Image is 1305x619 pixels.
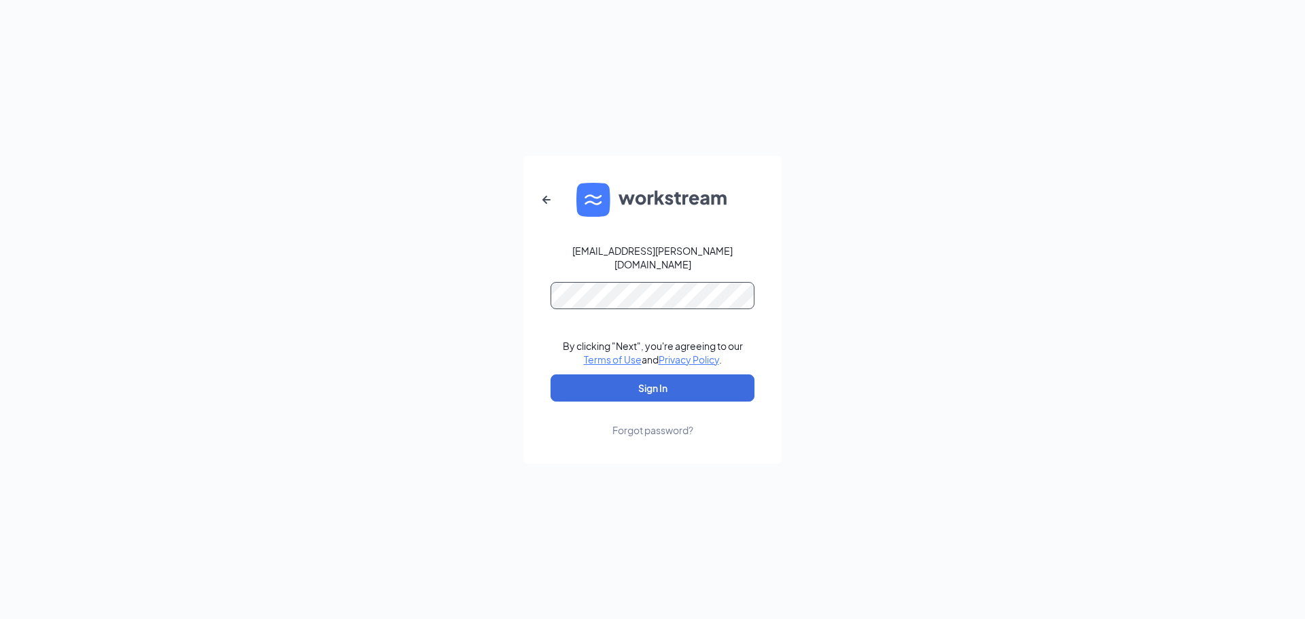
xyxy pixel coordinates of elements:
a: Privacy Policy [659,353,719,366]
div: By clicking "Next", you're agreeing to our and . [563,339,743,366]
div: [EMAIL_ADDRESS][PERSON_NAME][DOMAIN_NAME] [551,244,754,271]
button: Sign In [551,374,754,402]
a: Forgot password? [612,402,693,437]
img: WS logo and Workstream text [576,183,729,217]
a: Terms of Use [584,353,642,366]
svg: ArrowLeftNew [538,192,555,208]
button: ArrowLeftNew [530,183,563,216]
div: Forgot password? [612,423,693,437]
